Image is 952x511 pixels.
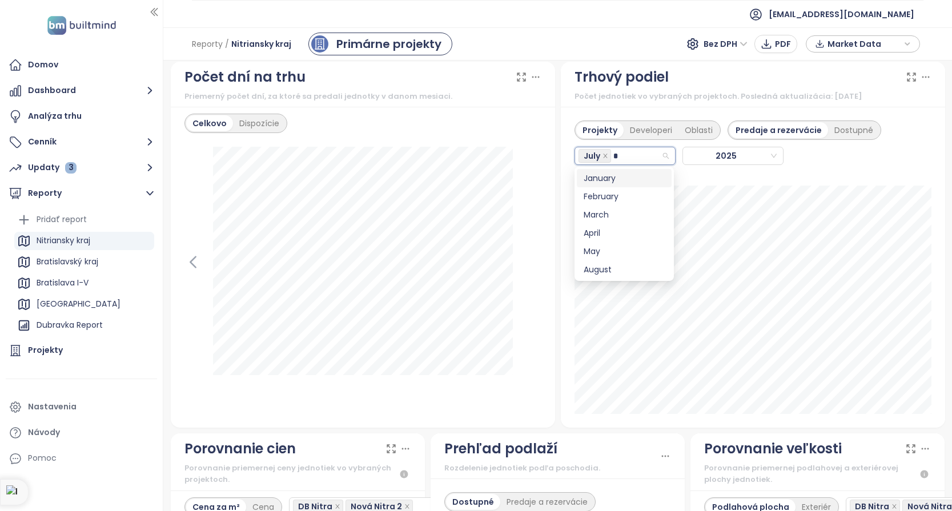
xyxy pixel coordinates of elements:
div: Nastavenia [28,400,77,414]
div: Dispozície [233,115,286,131]
div: Domov [28,58,58,72]
div: Predaje a rezervácie [729,122,828,138]
div: April [577,224,672,242]
a: primary [308,33,452,55]
div: Bratislava I-V [14,274,154,292]
div: February [584,190,665,203]
span: Market Data [828,35,901,53]
div: August [584,263,665,276]
div: Bratislavský kraj [14,253,154,271]
div: Dubravka Report [37,318,103,332]
div: [GEOGRAPHIC_DATA] [14,295,154,313]
div: Developeri [624,122,678,138]
button: Reporty [6,182,157,205]
div: button [812,35,914,53]
span: [EMAIL_ADDRESS][DOMAIN_NAME] [769,1,914,28]
div: Počet dní na trhu [184,66,306,88]
a: Analýza trhu [6,105,157,128]
button: Dashboard [6,79,157,102]
a: Projekty [6,339,157,362]
div: Pomoc [6,447,157,470]
div: Updaty [28,160,77,175]
div: Predaje a rezervácie [500,494,594,510]
div: Bratislava I-V [37,276,89,290]
div: Projekty [576,122,624,138]
button: Updaty 3 [6,156,157,179]
div: Počet jednotiek vo vybraných projektoch. Posledná aktualizácia: [DATE] [575,91,931,102]
span: close [404,504,410,509]
div: Bratislavský kraj [37,255,98,269]
div: Dubravka Report [14,316,154,335]
div: May [584,245,665,257]
a: Návody [6,421,157,444]
div: Porovnanie priemernej ceny jednotiek vo vybraných projektoch. [184,462,411,486]
div: Primárne projekty [336,35,441,53]
div: March [584,208,665,221]
span: close [891,504,897,509]
span: close [335,504,340,509]
div: August [577,260,672,279]
div: 3 [65,162,77,174]
span: / [225,34,229,54]
div: Analýza trhu [28,109,82,123]
div: Návody [28,425,60,440]
div: [GEOGRAPHIC_DATA] [37,297,120,311]
div: Priemerný počet dní, za ktoré sa predali jednotky v danom mesiaci. [184,91,541,102]
div: Pomoc [28,451,57,465]
div: Nitriansky kraj [14,232,154,250]
div: Porovnanie priemernej podlahovej a exteriérovej plochy jednotiek. [704,462,931,486]
div: February [577,187,672,206]
button: PDF [754,35,797,53]
div: Projekty [28,343,63,357]
span: 2025 [686,147,777,164]
a: Nastavenia [6,396,157,419]
span: July [584,150,600,162]
span: Reporty [192,34,223,54]
span: July [579,149,611,163]
div: May [577,242,672,260]
div: Nitriansky kraj [37,234,90,248]
div: April [584,227,665,239]
span: Nitriansky kraj [231,34,291,54]
div: Celkovo [186,115,233,131]
div: Dostupné [446,494,500,510]
div: Trhový podiel [575,66,669,88]
span: PDF [775,38,791,50]
span: close [602,153,608,159]
div: Prehľad podlaží [444,438,557,460]
div: Porovnanie cien [184,438,296,460]
div: Rozdelenie jednotiek podľa poschodia. [444,462,660,474]
img: logo [44,14,119,37]
div: Dostupné [828,122,879,138]
div: January [577,169,672,187]
a: Domov [6,54,157,77]
span: Bez DPH [704,35,748,53]
div: January [584,172,665,184]
div: Porovnanie veľkosti [704,438,842,460]
div: Pridať report [37,212,87,227]
button: Cenník [6,131,157,154]
div: March [577,206,672,224]
div: Oblasti [678,122,719,138]
div: Pridať report [14,211,154,229]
